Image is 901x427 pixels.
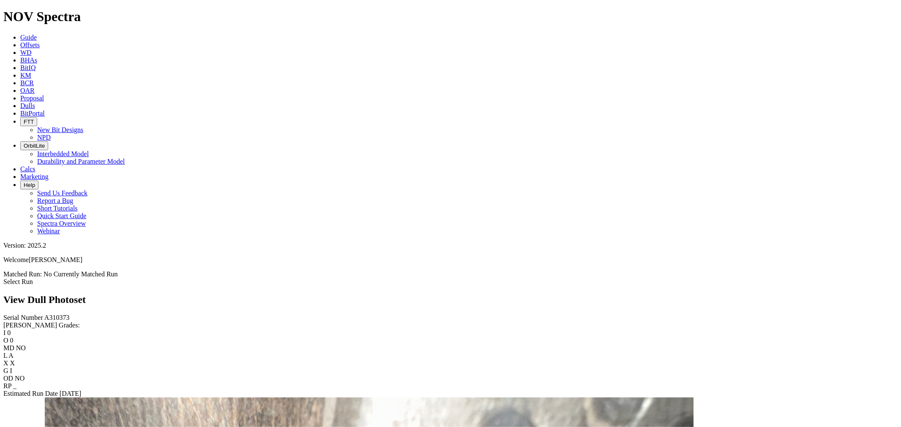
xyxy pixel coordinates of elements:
[8,352,14,359] span: A
[3,344,14,351] label: MD
[3,337,8,344] label: O
[3,329,5,336] label: I
[20,181,38,189] button: Help
[16,344,26,351] span: NO
[20,87,35,94] a: OAR
[24,182,35,188] span: Help
[20,173,49,180] a: Marketing
[20,41,40,49] a: Offsets
[20,64,35,71] a: BitIQ
[3,375,13,382] label: OD
[20,141,48,150] button: OrbitLite
[37,220,86,227] a: Spectra Overview
[13,382,16,389] span: _
[37,150,89,157] a: Interbedded Model
[20,95,44,102] a: Proposal
[37,205,78,212] a: Short Tutorials
[10,337,14,344] span: 0
[3,352,7,359] label: L
[37,189,87,197] a: Send Us Feedback
[24,143,45,149] span: OrbitLite
[20,117,37,126] button: FTT
[10,367,12,374] span: I
[15,375,24,382] span: NO
[3,278,33,285] a: Select Run
[37,134,51,141] a: NPD
[20,49,32,56] a: WD
[10,359,15,367] span: X
[3,314,43,321] label: Serial Number
[3,294,898,305] h2: View Dull Photoset
[37,212,86,219] a: Quick Start Guide
[29,256,82,263] span: [PERSON_NAME]
[3,367,8,374] label: G
[3,359,8,367] label: X
[44,270,118,278] span: No Currently Matched Run
[37,197,73,204] a: Report a Bug
[37,227,60,235] a: Webinar
[20,102,35,109] a: Dulls
[60,390,82,397] span: [DATE]
[20,79,34,86] a: BCR
[20,57,37,64] a: BHAs
[3,9,898,24] h1: NOV Spectra
[20,72,31,79] a: KM
[3,242,898,249] div: Version: 2025.2
[37,126,83,133] a: New Bit Designs
[3,322,898,329] div: [PERSON_NAME] Grades:
[20,110,45,117] a: BitPortal
[20,165,35,173] a: Calcs
[7,329,11,336] span: 0
[3,256,898,264] p: Welcome
[37,158,125,165] a: Durability and Parameter Model
[3,390,58,397] label: Estimated Run Date
[24,119,34,125] span: FTT
[20,34,37,41] a: Guide
[3,270,42,278] span: Matched Run:
[3,382,11,389] label: RP
[44,314,70,321] span: A310373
